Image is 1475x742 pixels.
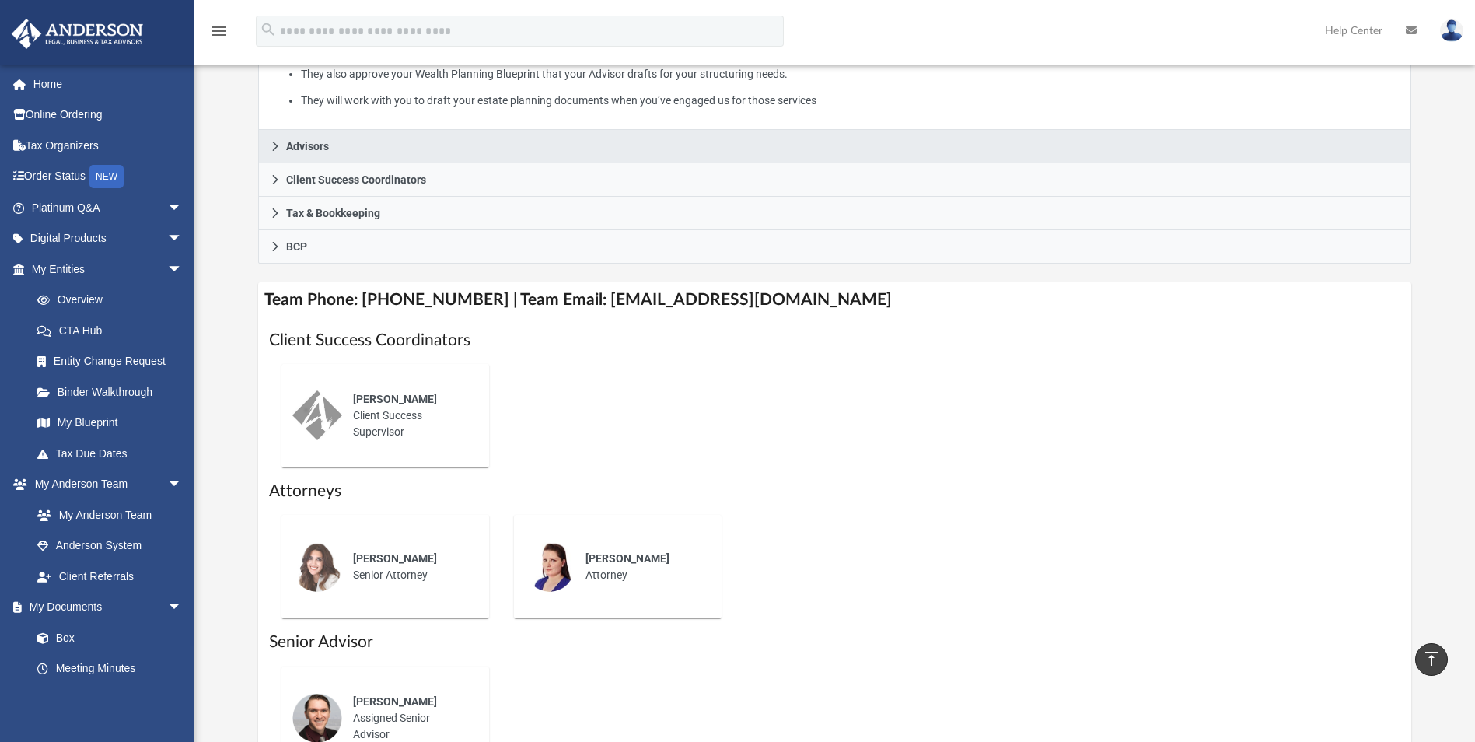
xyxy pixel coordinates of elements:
i: menu [210,22,229,40]
span: [PERSON_NAME] [585,552,669,565]
a: menu [210,30,229,40]
a: CTA Hub [22,315,206,346]
span: arrow_drop_down [167,192,198,224]
a: Client Referrals [22,561,198,592]
span: Tax & Bookkeeping [286,208,380,219]
img: thumbnail [292,542,342,592]
a: Client Success Coordinators [258,163,1410,197]
img: Anderson Advisors Platinum Portal [7,19,148,49]
img: User Pic [1440,19,1463,42]
span: arrow_drop_down [167,254,198,285]
a: Box [22,622,190,653]
a: Tax Due Dates [22,438,206,469]
span: arrow_drop_down [167,223,198,255]
span: BCP [286,241,307,252]
a: Tax & Bookkeeping [258,197,1410,230]
a: My Entitiesarrow_drop_down [11,254,206,285]
h1: Attorneys [269,480,1400,502]
a: Meeting Minutes [22,653,198,684]
span: arrow_drop_down [167,592,198,624]
a: Tax Organizers [11,130,206,161]
i: search [260,21,277,38]
span: [PERSON_NAME] [353,393,437,405]
a: vertical_align_top [1415,643,1448,676]
a: Forms Library [22,684,190,715]
a: BCP [258,230,1410,264]
span: Client Success Coordinators [286,174,426,185]
span: [PERSON_NAME] [353,695,437,708]
span: [PERSON_NAME] [353,552,437,565]
a: Entity Change Request [22,346,206,377]
a: My Anderson Teamarrow_drop_down [11,469,198,500]
div: NEW [89,165,124,188]
a: Anderson System [22,530,198,562]
span: Advisors [286,141,329,152]
a: Digital Productsarrow_drop_down [11,223,206,254]
a: Overview [22,285,206,316]
h1: Senior Advisor [269,631,1400,653]
h1: Client Success Coordinators [269,329,1400,352]
img: thumbnail [525,542,575,592]
a: Advisors [258,130,1410,163]
a: Home [11,68,206,100]
img: thumbnail [292,390,342,440]
div: Senior Attorney [342,540,478,594]
a: Online Ordering [11,100,206,131]
a: Binder Walkthrough [22,376,206,408]
a: Order StatusNEW [11,161,206,193]
a: My Anderson Team [22,499,190,530]
span: arrow_drop_down [167,469,198,501]
a: Platinum Q&Aarrow_drop_down [11,192,206,223]
li: They also approve your Wealth Planning Blueprint that your Advisor drafts for your structuring ne... [301,65,1400,84]
a: My Blueprint [22,408,198,439]
i: vertical_align_top [1422,649,1441,668]
div: Attorney [575,540,711,594]
div: Client Success Supervisor [342,380,478,451]
h4: Team Phone: [PHONE_NUMBER] | Team Email: [EMAIL_ADDRESS][DOMAIN_NAME] [258,282,1410,317]
a: My Documentsarrow_drop_down [11,592,198,623]
li: They will work with you to draft your estate planning documents when you’ve engaged us for those ... [301,91,1400,110]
